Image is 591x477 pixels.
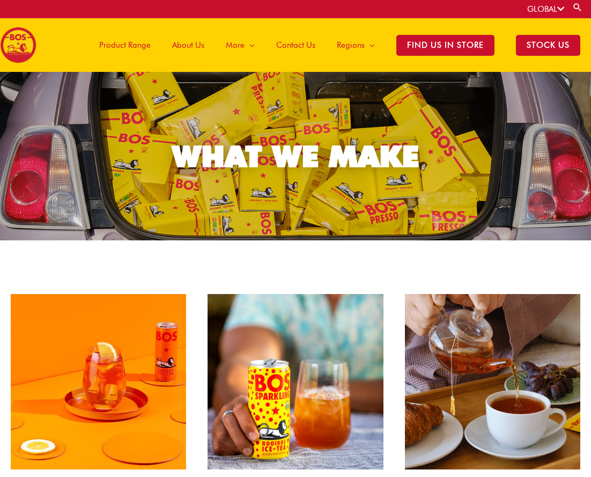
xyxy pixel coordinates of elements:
span: Contact Us [276,29,315,61]
span: About Us [172,29,204,61]
img: sparkling lemon [208,294,383,469]
span: Find Us in Store [396,35,494,56]
a: More [215,18,265,72]
div: WHAT WE MAKE [172,142,419,171]
span: STOCK US [516,35,580,56]
nav: Site Navigation [80,18,591,72]
img: peach [11,294,186,469]
a: STOCK US [505,18,591,72]
a: Search button [572,2,583,12]
a: Product Range [88,18,161,72]
a: Regions [326,18,386,72]
a: About Us [161,18,215,72]
a: Contact Us [265,18,326,72]
a: GLOBAL [527,4,564,14]
a: Find Us in Store [386,18,505,72]
span: More [226,29,245,61]
span: Regions [337,29,365,61]
span: Product Range [99,29,151,61]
